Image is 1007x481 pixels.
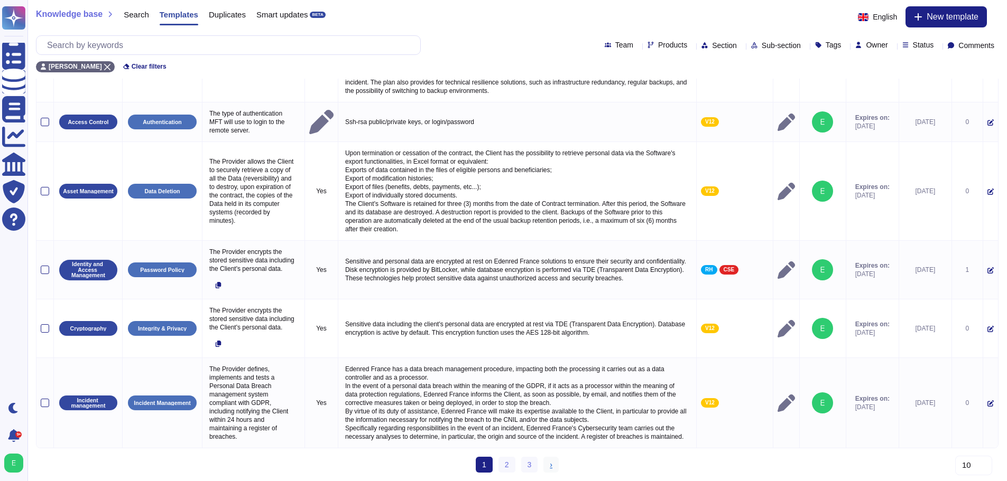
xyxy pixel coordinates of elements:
[49,63,102,70] span: [PERSON_NAME]
[855,114,890,122] span: Expires on:
[138,326,187,332] p: Integrity & Privacy
[913,41,934,49] span: Status
[309,324,334,333] p: Yes
[705,267,713,272] span: RH
[705,188,715,194] span: V12
[42,36,420,54] input: Search by keywords
[855,270,890,278] span: [DATE]
[15,431,22,438] div: 9+
[658,41,687,49] span: Products
[812,181,833,202] img: user
[310,12,325,18] div: BETA
[956,324,978,333] div: 0
[207,245,300,276] p: The Provider encrypts the stored sensitive data including the Client's personal data.
[207,304,300,334] p: The Provider encrypts the stored sensitive data including the Client's personal data.
[143,119,182,125] p: Authentication
[134,400,190,406] p: Incident Management
[2,451,31,475] button: user
[956,187,978,195] div: 0
[956,118,978,126] div: 0
[906,6,987,27] button: New template
[63,398,114,409] p: Incident management
[762,42,801,49] span: Sub-section
[855,122,890,130] span: [DATE]
[498,457,515,473] a: 2
[826,41,842,49] span: Tags
[63,261,114,278] p: Identity and Access Management
[705,326,715,331] span: V12
[873,13,897,21] span: English
[724,267,735,272] span: CSE
[36,10,103,18] span: Knowledge base
[615,41,633,49] span: Team
[858,13,869,21] img: en
[855,403,890,411] span: [DATE]
[903,324,947,333] div: [DATE]
[812,111,833,133] img: user
[343,317,692,339] p: Sensitive data including the client's personal data are encrypted at rest via TDE (Transparent Da...
[343,146,692,236] p: Upon termination or cessation of the contract, the Client has the possibility to retrieve persona...
[956,399,978,407] div: 0
[521,457,538,473] a: 3
[550,460,552,469] span: ›
[712,42,737,49] span: Section
[812,392,833,413] img: user
[903,187,947,195] div: [DATE]
[309,399,334,407] p: Yes
[812,318,833,339] img: user
[903,118,947,126] div: [DATE]
[855,191,890,200] span: [DATE]
[476,457,493,473] span: 1
[309,187,334,195] p: Yes
[132,63,167,70] span: Clear filters
[855,183,890,191] span: Expires on:
[68,119,108,125] p: Access Control
[160,11,198,18] span: Templates
[70,326,107,332] p: Cryptography
[903,266,947,274] div: [DATE]
[705,400,715,405] span: V12
[956,266,978,274] div: 1
[63,188,114,194] p: Asset Management
[855,328,890,337] span: [DATE]
[124,11,149,18] span: Search
[207,155,300,228] p: The Provider allows the Client to securely retrieve a copy of all the Data (reversibility) and to...
[958,42,994,49] span: Comments
[207,362,300,444] p: The Provider defines, implements and tests a Personal Data Breach management system compliant wit...
[866,41,888,49] span: Owner
[256,11,308,18] span: Smart updates
[4,454,23,473] img: user
[927,13,978,21] span: New template
[855,261,890,270] span: Expires on:
[140,267,184,273] p: Password Policy
[855,394,890,403] span: Expires on:
[705,119,715,125] span: V12
[343,254,692,285] p: Sensitive and personal data are encrypted at rest on Edenred France solutions to ensure their sec...
[903,399,947,407] div: [DATE]
[812,259,833,280] img: user
[343,115,692,129] p: Ssh-rsa public/private keys, or login/password
[309,266,334,274] p: Yes
[144,188,180,194] p: Data Deletion
[209,11,246,18] span: Duplicates
[207,107,300,137] p: The type of authentication MFT will use to login to the remote server.
[855,320,890,328] span: Expires on:
[343,362,692,444] p: Edenred France has a data breach management procedure, impacting both the processing it carries o...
